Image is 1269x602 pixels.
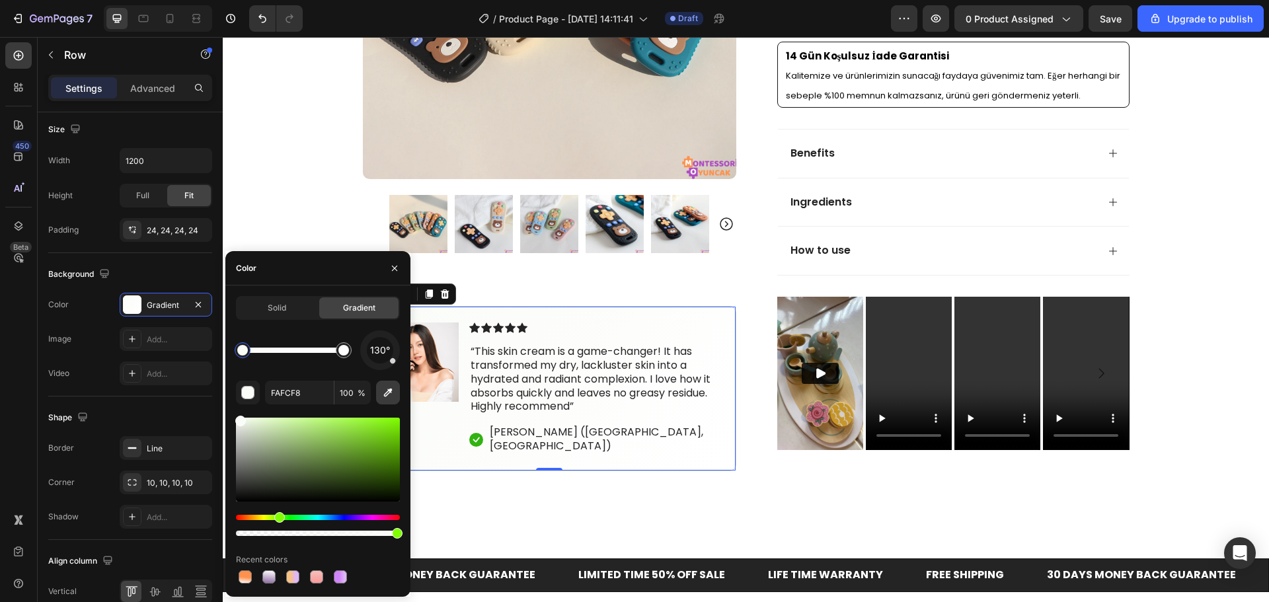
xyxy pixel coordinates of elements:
[563,32,898,65] span: Kalitemize ve ürünlerimizin sunacağı faydaya güvenimiz tam. Eğer herhangi bir sebeple %100 memnun...
[702,527,783,549] div: FREE SHIPPING
[48,552,116,570] div: Align column
[499,12,633,26] span: Product Page - [DATE] 14:11:41
[1149,12,1252,26] div: Upgrade to publish
[48,155,70,167] div: Width
[248,308,496,377] p: “This skin cream is a game-changer! It has transformed my dry, lackluster skin into a hydrated an...
[823,527,1015,549] div: 30 DAYS MONEY BACK GUARANTEE
[48,224,79,236] div: Padding
[354,527,504,549] div: LIMITED TIME 50% OFF SALE
[861,319,896,354] button: Carousel Next Arrow
[120,149,211,172] input: Auto
[136,190,149,202] span: Full
[568,110,612,124] p: Benefits
[147,511,209,523] div: Add...
[48,266,112,283] div: Background
[48,409,91,427] div: Shape
[48,190,73,202] div: Height
[954,5,1083,32] button: 0 product assigned
[732,260,818,413] video: Video
[48,367,69,379] div: Video
[87,11,93,26] p: 7
[1224,537,1256,569] div: Open Intercom Messenger
[544,527,662,549] div: LIFE TIME WARRANTY
[147,443,209,455] div: Line
[236,554,288,566] div: Recent colors
[265,381,334,404] input: Eg: FFFFFF
[147,225,209,237] div: 24, 24, 24, 24
[48,299,69,311] div: Color
[268,302,286,314] span: Solid
[1,527,82,549] div: FREE SHIPPING
[48,511,79,523] div: Shadow
[147,368,209,380] div: Add...
[236,262,256,274] div: Color
[157,251,179,263] div: Row
[122,527,314,549] div: 30 DAYS MONEY BACK GUARANTEE
[48,333,71,345] div: Image
[130,81,175,95] p: Advanced
[48,476,75,488] div: Corner
[678,13,698,24] span: Draft
[563,12,727,26] strong: 14 Gün Koşulsuz İade Garantisi
[5,5,98,32] button: 7
[643,260,729,413] video: Video
[267,389,496,416] p: [PERSON_NAME] ([GEOGRAPHIC_DATA], [GEOGRAPHIC_DATA])
[10,242,32,252] div: Beta
[343,302,375,314] span: Gradient
[568,207,628,221] p: How to use
[493,12,496,26] span: /
[48,121,83,139] div: Size
[358,387,365,399] span: %
[1137,5,1264,32] button: Upgrade to publish
[147,477,209,489] div: 10, 10, 10, 10
[568,159,629,172] p: Ingredients
[555,260,640,413] img: Alt image
[48,585,77,597] div: Vertical
[496,179,512,195] button: Carousel Next Arrow
[147,334,209,346] div: Add...
[65,81,102,95] p: Settings
[147,299,185,311] div: Gradient
[223,37,1269,602] iframe: Design area
[48,442,74,454] div: Border
[184,190,194,202] span: Fit
[13,141,32,151] div: 450
[565,319,601,354] button: Carousel Back Arrow
[1089,5,1132,32] button: Save
[370,342,390,358] span: 130°
[157,285,236,365] img: gempages_524054836979696615-1f107be8-0f03-40ac-a8cc-05cbea6f978c.png
[249,5,303,32] div: Undo/Redo
[820,260,906,413] video: Video
[64,47,176,63] p: Row
[236,515,400,520] div: Hue
[1100,13,1122,24] span: Save
[966,12,1054,26] span: 0 product assigned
